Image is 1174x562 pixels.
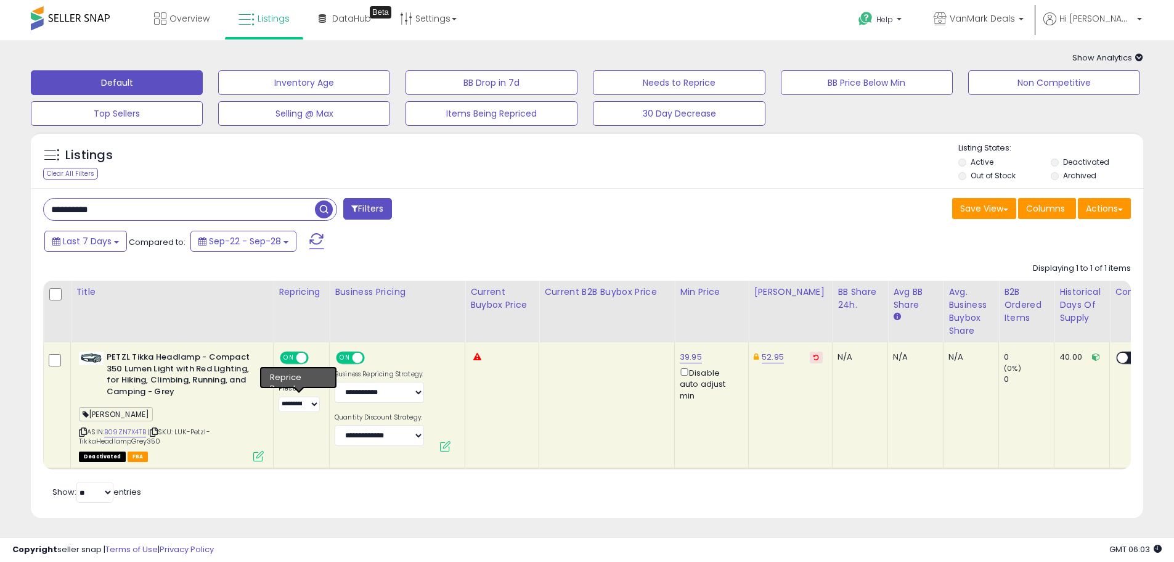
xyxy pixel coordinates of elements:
[876,14,893,25] span: Help
[1004,374,1054,385] div: 0
[281,353,296,363] span: ON
[893,352,934,363] div: N/A
[79,352,264,460] div: ASIN:
[258,12,290,25] span: Listings
[849,2,914,40] a: Help
[593,70,765,95] button: Needs to Reprice
[838,352,878,363] div: N/A
[209,235,281,247] span: Sep-22 - Sep-28
[406,101,577,126] button: Items Being Repriced
[680,286,743,299] div: Min Price
[31,101,203,126] button: Top Sellers
[1004,352,1054,363] div: 0
[948,286,993,337] div: Avg. Business Buybox Share
[370,6,391,19] div: Tooltip anchor
[190,231,296,252] button: Sep-22 - Sep-28
[1128,353,1148,363] span: OFF
[79,407,153,421] span: [PERSON_NAME]
[838,286,883,312] div: BB Share 24h.
[1004,363,1021,373] small: (0%)
[948,352,989,363] div: N/A
[971,170,1016,181] label: Out of Stock
[44,231,127,252] button: Last 7 Days
[1033,263,1131,275] div: Displaying 1 to 1 of 1 items
[332,12,371,25] span: DataHub
[76,286,268,299] div: Title
[1043,12,1142,40] a: Hi [PERSON_NAME]
[63,235,112,247] span: Last 7 Days
[343,198,391,220] button: Filters
[971,157,993,167] label: Active
[680,366,739,402] div: Disable auto adjust min
[1072,52,1143,64] span: Show Analytics
[363,353,383,363] span: OFF
[279,384,320,412] div: Preset:
[754,286,827,299] div: [PERSON_NAME]
[43,168,98,180] div: Clear All Filters
[105,543,158,555] a: Terms of Use
[1018,198,1076,219] button: Columns
[1059,286,1104,324] div: Historical Days Of Supply
[160,543,214,555] a: Privacy Policy
[858,11,873,27] i: Get Help
[893,312,900,323] small: Avg BB Share.
[337,353,353,363] span: ON
[1063,157,1109,167] label: Deactivated
[950,12,1015,25] span: VanMark Deals
[52,486,141,498] span: Show: entries
[218,101,390,126] button: Selling @ Max
[1109,543,1162,555] span: 2025-10-6 06:03 GMT
[893,286,938,312] div: Avg BB Share
[680,351,702,363] a: 39.95
[218,70,390,95] button: Inventory Age
[335,370,424,379] label: Business Repricing Strategy:
[307,353,327,363] span: OFF
[79,452,126,462] span: All listings that are unavailable for purchase on Amazon for any reason other than out-of-stock
[335,413,424,422] label: Quantity Discount Strategy:
[470,286,534,312] div: Current Buybox Price
[1004,286,1049,324] div: B2B Ordered Items
[279,371,320,382] div: Follow BB *
[12,544,214,556] div: seller snap | |
[1078,198,1131,219] button: Actions
[1059,12,1133,25] span: Hi [PERSON_NAME]
[169,12,210,25] span: Overview
[79,352,104,365] img: 314fSBkP4RL._SL40_.jpg
[107,352,256,400] b: PETZL Tikka Headlamp - Compact 350 Lumen Light with Red Lighting, for Hiking, Climbing, Running, ...
[104,427,146,437] a: B09ZN7X4TB
[129,236,185,248] span: Compared to:
[279,286,324,299] div: Repricing
[79,427,210,445] span: | SKU: LUK-Petzl-TikkaHeadlampGrey350
[544,286,669,299] div: Current B2B Buybox Price
[12,543,57,555] strong: Copyright
[1059,352,1100,363] div: 40.00
[65,147,113,164] h5: Listings
[335,286,460,299] div: Business Pricing
[1026,202,1065,215] span: Columns
[968,70,1140,95] button: Non Competitive
[762,351,784,363] a: 52.95
[781,70,953,95] button: BB Price Below Min
[128,452,149,462] span: FBA
[958,143,1143,154] p: Listing States:
[1063,170,1096,181] label: Archived
[31,70,203,95] button: Default
[593,101,765,126] button: 30 Day Decrease
[406,70,577,95] button: BB Drop in 7d
[952,198,1016,219] button: Save View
